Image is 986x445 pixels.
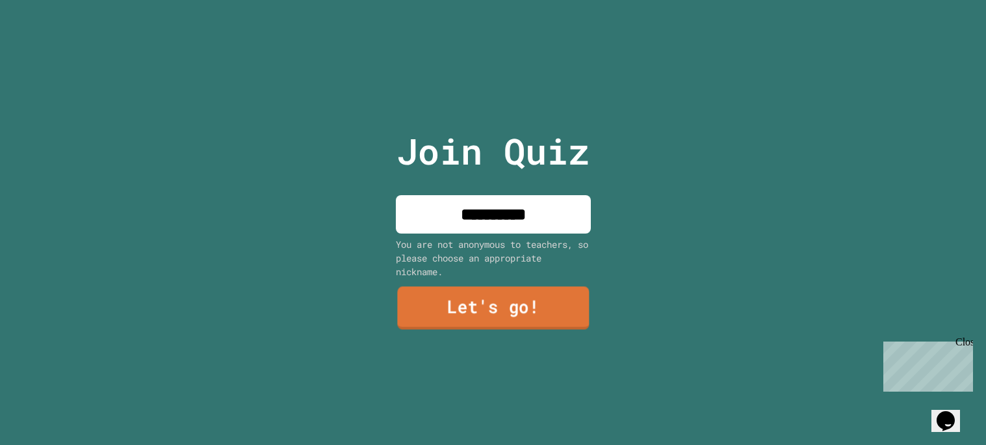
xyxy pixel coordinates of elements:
iframe: chat widget [878,336,973,392]
iframe: chat widget [931,393,973,432]
div: Chat with us now!Close [5,5,90,83]
div: You are not anonymous to teachers, so please choose an appropriate nickname. [396,237,591,278]
a: Let's go! [397,286,589,329]
p: Join Quiz [396,124,590,178]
